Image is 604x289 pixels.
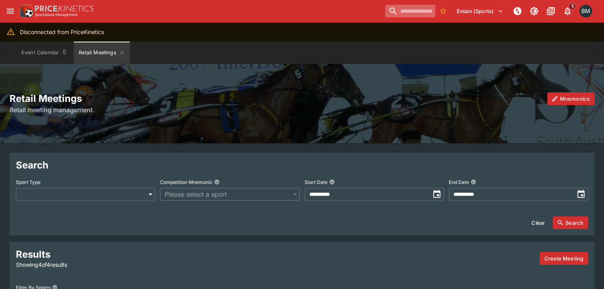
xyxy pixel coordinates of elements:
[579,5,592,17] div: Byron Monk
[385,5,435,17] input: search
[452,5,508,17] button: Select Tenant
[547,92,594,105] button: Mnemonics
[3,4,17,18] button: open drawer
[544,4,558,18] button: Documentation
[16,248,198,260] h2: Results
[574,187,588,201] button: toggle date time picker
[160,179,212,186] p: Competition Mnemonic
[16,179,41,186] p: Sport Type
[568,2,577,10] span: 1
[553,216,588,229] button: Search
[471,179,476,185] button: End Date
[10,92,594,105] h2: Retail Meetings
[560,4,575,18] button: Notifications
[329,179,335,185] button: Start Date
[305,179,328,186] p: Start Date
[214,179,220,185] button: Competition Mnemonic
[35,6,94,11] img: PriceKinetics
[577,2,594,20] button: Byron Monk
[35,13,78,17] img: Sportsbook Management
[165,189,287,199] span: Please select a sport
[430,187,444,201] button: toggle date time picker
[510,4,525,18] button: NOT Connected to PK
[527,4,541,18] button: Toggle light/dark mode
[74,42,129,64] button: Retail Meetings
[540,252,588,265] button: Create a new meeting by adding events
[20,25,104,39] div: Disconnected from PriceKinetics
[16,159,588,171] h2: Search
[17,42,72,64] button: Event Calendar
[17,3,33,19] img: PriceKinetics Logo
[16,260,198,269] p: Showing 4 of 4 results
[10,105,594,115] h6: Retail meeting management.
[527,216,550,229] button: Clear
[449,179,469,186] p: End Date
[437,5,450,17] button: No Bookmarks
